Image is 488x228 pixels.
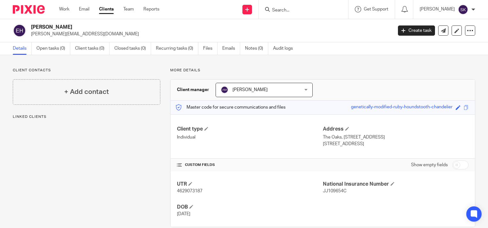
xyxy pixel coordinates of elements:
h4: + Add contact [64,87,109,97]
h2: [PERSON_NAME] [31,24,317,31]
a: Client tasks (0) [75,42,110,55]
a: Notes (0) [245,42,268,55]
h4: Address [323,126,469,132]
p: [PERSON_NAME] [420,6,455,12]
h3: Client manager [177,87,209,93]
p: Individual [177,134,323,140]
p: The Oaks, [STREET_ADDRESS] [323,134,469,140]
div: genetically-modified-ruby-houndstooth-chandelier [351,104,453,111]
img: Pixie [13,5,45,14]
h4: National Insurance Number [323,181,469,188]
a: Audit logs [273,42,298,55]
a: Recurring tasks (0) [156,42,198,55]
img: svg%3E [458,4,468,15]
a: Clients [99,6,114,12]
a: Create task [398,25,435,36]
span: 4629073187 [177,189,202,193]
a: Team [123,6,134,12]
h4: DOB [177,204,323,210]
input: Search [271,8,329,13]
span: [PERSON_NAME] [233,88,268,92]
a: Emails [222,42,240,55]
a: Closed tasks (0) [114,42,151,55]
a: Details [13,42,32,55]
h4: UTR [177,181,323,188]
p: Linked clients [13,114,160,119]
span: JJ109654C [323,189,347,193]
span: Get Support [364,7,388,11]
a: Work [59,6,69,12]
p: More details [170,68,475,73]
p: [STREET_ADDRESS] [323,141,469,147]
p: Client contacts [13,68,160,73]
h4: CUSTOM FIELDS [177,162,323,167]
img: svg%3E [221,86,228,94]
a: Email [79,6,89,12]
p: Master code for secure communications and files [175,104,286,110]
label: Show empty fields [411,162,448,168]
a: Files [203,42,217,55]
a: Reports [143,6,159,12]
a: Open tasks (0) [36,42,70,55]
h4: Client type [177,126,323,132]
span: [DATE] [177,212,190,216]
img: svg%3E [13,24,26,37]
p: [PERSON_NAME][EMAIL_ADDRESS][DOMAIN_NAME] [31,31,388,37]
